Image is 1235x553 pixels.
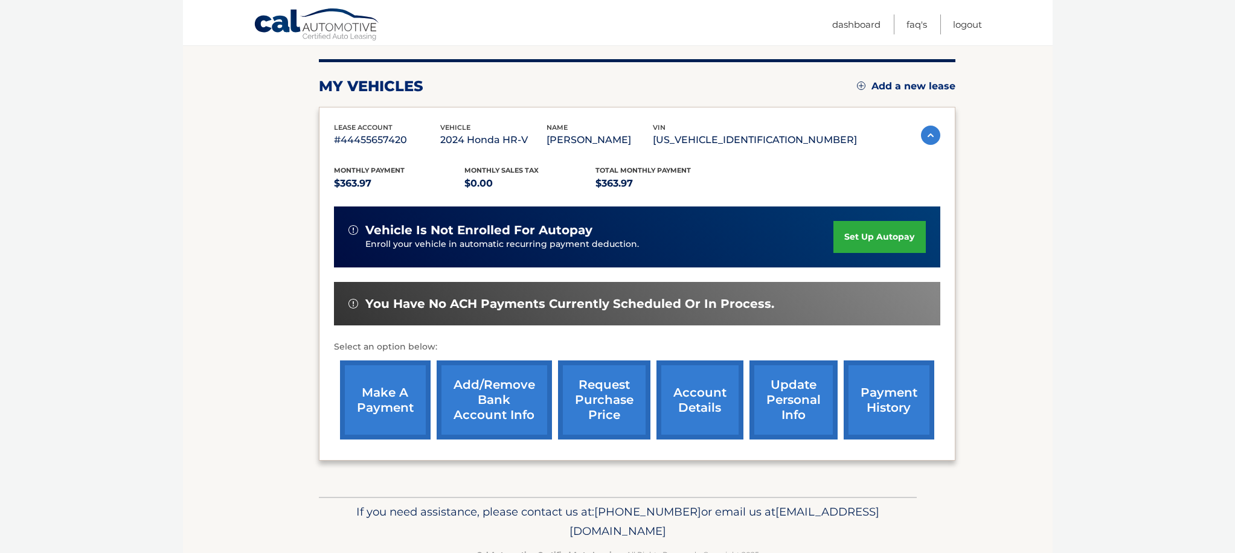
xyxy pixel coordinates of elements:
a: Cal Automotive [254,8,380,43]
p: If you need assistance, please contact us at: or email us at [327,502,909,541]
img: accordion-active.svg [921,126,940,145]
a: request purchase price [558,360,650,440]
a: update personal info [749,360,838,440]
p: 2024 Honda HR-V [440,132,547,149]
img: alert-white.svg [348,299,358,308]
a: Dashboard [832,14,881,34]
a: set up autopay [833,221,925,253]
p: Select an option below: [334,340,940,354]
span: vehicle is not enrolled for autopay [365,223,592,238]
span: lease account [334,123,393,132]
h2: my vehicles [319,77,423,95]
p: Enroll your vehicle in automatic recurring payment deduction. [365,238,834,251]
a: account details [656,360,743,440]
p: [US_VEHICLE_IDENTIFICATION_NUMBER] [653,132,857,149]
span: vehicle [440,123,470,132]
p: [PERSON_NAME] [547,132,653,149]
span: Monthly sales Tax [464,166,539,174]
img: add.svg [857,82,865,90]
span: You have no ACH payments currently scheduled or in process. [365,296,774,312]
a: payment history [844,360,934,440]
p: $0.00 [464,175,595,192]
a: make a payment [340,360,431,440]
p: $363.97 [595,175,727,192]
span: vin [653,123,666,132]
span: Total Monthly Payment [595,166,691,174]
img: alert-white.svg [348,225,358,235]
a: Add a new lease [857,80,955,92]
span: name [547,123,568,132]
p: #44455657420 [334,132,440,149]
span: [PHONE_NUMBER] [594,505,701,519]
a: Logout [953,14,982,34]
a: FAQ's [906,14,927,34]
span: [EMAIL_ADDRESS][DOMAIN_NAME] [569,505,879,538]
span: Monthly Payment [334,166,405,174]
a: Add/Remove bank account info [437,360,552,440]
p: $363.97 [334,175,465,192]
